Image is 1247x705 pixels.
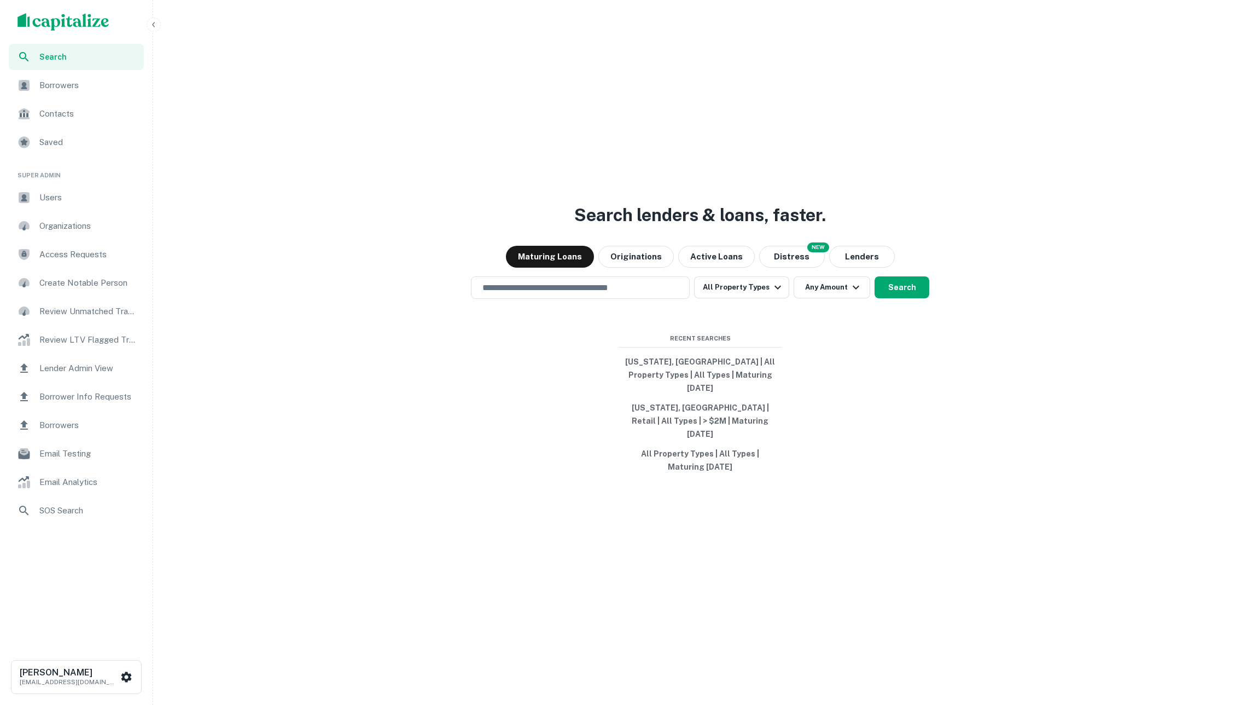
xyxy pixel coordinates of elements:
a: Borrowers [9,412,144,438]
a: Review Unmatched Transactions [9,298,144,325]
span: Review Unmatched Transactions [39,305,137,318]
a: Organizations [9,213,144,239]
button: [US_STATE], [GEOGRAPHIC_DATA] | Retail | All Types | > $2M | Maturing [DATE] [618,398,782,444]
a: SOS Search [9,498,144,524]
a: Review LTV Flagged Transactions [9,327,144,353]
button: Lenders [829,246,895,268]
span: Contacts [39,107,137,120]
h3: Search lenders & loans, faster. [574,202,826,228]
span: Organizations [39,219,137,233]
span: Create Notable Person [39,276,137,290]
button: Search [875,276,929,298]
div: NEW [807,242,829,252]
button: Maturing Loans [506,246,594,268]
button: Active Loans [678,246,755,268]
span: Access Requests [39,248,137,261]
iframe: Chat Widget [1192,617,1247,670]
button: Any Amount [794,276,870,298]
a: Users [9,184,144,211]
a: Saved [9,129,144,155]
span: Borrower Info Requests [39,390,137,403]
span: Borrowers [39,79,137,92]
a: Email Testing [9,441,144,467]
a: Contacts [9,101,144,127]
span: Saved [39,136,137,149]
a: Lender Admin View [9,355,144,382]
span: Email Testing [39,447,137,460]
a: Create Notable Person [9,270,144,296]
p: [EMAIL_ADDRESS][DOMAIN_NAME] [20,677,118,687]
a: Search [9,44,144,70]
button: [US_STATE], [GEOGRAPHIC_DATA] | All Property Types | All Types | Maturing [DATE] [618,352,782,398]
a: Email Analytics [9,469,144,495]
img: capitalize-logo.png [18,13,109,31]
span: Borrowers [39,419,137,432]
h6: [PERSON_NAME] [20,668,118,677]
li: Super Admin [9,158,144,184]
span: SOS Search [39,504,137,517]
span: Review LTV Flagged Transactions [39,333,137,346]
span: Search [39,51,137,63]
button: All Property Types | All Types | Maturing [DATE] [618,444,782,477]
button: All Property Types [694,276,789,298]
span: Recent Searches [618,334,782,343]
span: Users [39,191,137,204]
span: Lender Admin View [39,362,137,375]
a: Borrower Info Requests [9,384,144,410]
button: [PERSON_NAME][EMAIL_ADDRESS][DOMAIN_NAME] [11,660,142,694]
span: Email Analytics [39,476,137,489]
a: Access Requests [9,241,144,268]
button: Originations [598,246,674,268]
a: Borrowers [9,72,144,99]
button: Search distressed loans with lien and other non-mortgage details. [759,246,825,268]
